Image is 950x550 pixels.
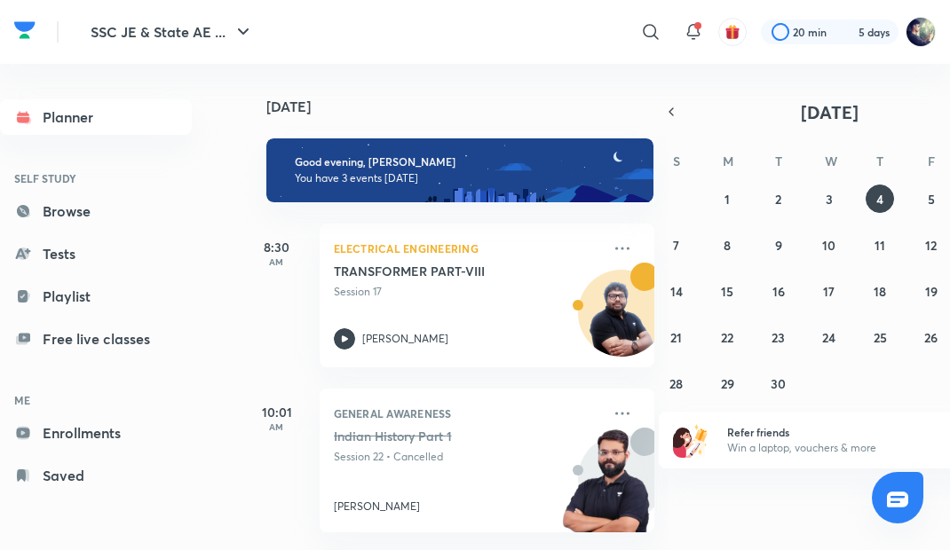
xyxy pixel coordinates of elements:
button: September 19, 2025 [917,277,946,305]
p: Session 22 • Cancelled [334,449,602,465]
h5: TRANSFORMER PART-VIII [334,263,555,280]
abbr: September 26, 2025 [924,329,938,346]
img: unacademy [557,428,654,550]
p: [PERSON_NAME] [362,331,448,347]
abbr: Sunday [673,153,680,169]
p: Win a laptop, vouchers & more [727,440,946,456]
img: Akhilesh Anand [906,17,936,47]
h5: 10:01 [241,403,313,421]
button: avatar [718,18,747,46]
img: evening [266,138,653,202]
h6: Good evening, [PERSON_NAME] [295,155,627,169]
abbr: Monday [723,153,733,169]
p: Session 17 [334,284,602,300]
abbr: September 17, 2025 [823,283,835,300]
button: September 24, 2025 [815,323,843,351]
h6: Refer friends [727,424,946,440]
abbr: September 16, 2025 [772,283,785,300]
abbr: September 4, 2025 [876,191,883,208]
button: September 15, 2025 [713,277,741,305]
abbr: September 22, 2025 [721,329,733,346]
abbr: Tuesday [775,153,782,169]
abbr: September 24, 2025 [822,329,835,346]
abbr: Thursday [876,153,883,169]
img: referral [673,422,709,458]
img: Company Logo [14,17,36,43]
h5: 8:30 [241,238,313,256]
abbr: September 15, 2025 [721,283,733,300]
button: September 11, 2025 [866,231,894,259]
button: September 9, 2025 [764,231,793,259]
button: September 7, 2025 [662,231,691,259]
abbr: September 25, 2025 [874,329,887,346]
button: September 18, 2025 [866,277,894,305]
abbr: September 28, 2025 [669,375,683,392]
button: September 29, 2025 [713,369,741,397]
button: September 12, 2025 [917,231,946,259]
p: AM [241,256,313,267]
button: September 23, 2025 [764,323,793,351]
button: September 3, 2025 [815,185,843,213]
abbr: September 21, 2025 [670,329,682,346]
abbr: September 5, 2025 [928,191,935,208]
abbr: September 8, 2025 [724,237,731,254]
abbr: September 23, 2025 [772,329,785,346]
button: September 2, 2025 [764,185,793,213]
abbr: September 12, 2025 [925,237,937,254]
abbr: September 18, 2025 [874,283,886,300]
abbr: September 30, 2025 [771,375,786,392]
button: SSC JE & State AE ... [80,14,265,50]
abbr: September 9, 2025 [775,237,782,254]
button: September 14, 2025 [662,277,691,305]
button: September 22, 2025 [713,323,741,351]
abbr: September 14, 2025 [670,283,683,300]
p: [PERSON_NAME] [334,499,420,515]
button: September 5, 2025 [917,185,946,213]
abbr: September 3, 2025 [826,191,833,208]
button: September 21, 2025 [662,323,691,351]
abbr: September 19, 2025 [925,283,938,300]
img: avatar [724,24,740,40]
abbr: Friday [928,153,935,169]
span: [DATE] [801,100,859,124]
abbr: Wednesday [825,153,837,169]
abbr: September 11, 2025 [875,237,885,254]
img: streak [837,23,855,41]
abbr: September 10, 2025 [822,237,835,254]
button: September 10, 2025 [815,231,843,259]
p: You have 3 events [DATE] [295,171,627,185]
abbr: September 7, 2025 [673,237,679,254]
button: September 16, 2025 [764,277,793,305]
abbr: September 2, 2025 [775,191,781,208]
button: September 4, 2025 [866,185,894,213]
a: Company Logo [14,17,36,48]
button: September 30, 2025 [764,369,793,397]
button: September 8, 2025 [713,231,741,259]
button: September 17, 2025 [815,277,843,305]
img: Avatar [579,279,664,365]
p: General Awareness [334,403,602,424]
h5: Indian History Part 1 [334,428,555,445]
h4: [DATE] [266,99,673,114]
p: Electrical Engineering [334,238,602,259]
abbr: September 29, 2025 [721,375,734,392]
button: September 25, 2025 [866,323,894,351]
abbr: September 1, 2025 [724,191,730,208]
button: September 1, 2025 [713,185,741,213]
button: September 26, 2025 [917,323,946,351]
button: September 28, 2025 [662,369,691,397]
p: AM [241,421,313,432]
